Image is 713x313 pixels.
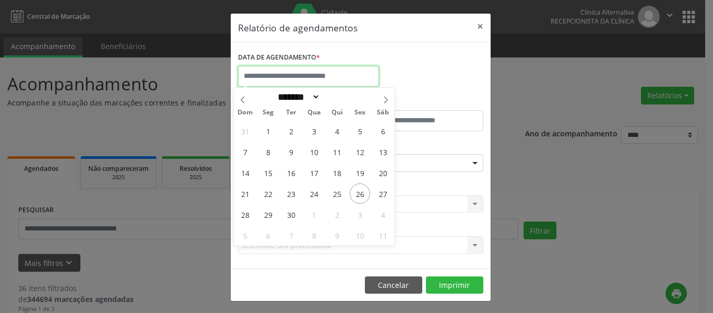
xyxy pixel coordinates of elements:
span: Setembro 4, 2025 [327,121,347,141]
button: Cancelar [365,276,422,294]
span: Setembro 28, 2025 [235,204,255,225]
span: Setembro 22, 2025 [258,183,278,204]
span: Setembro 25, 2025 [327,183,347,204]
span: Setembro 19, 2025 [350,163,370,183]
h5: Relatório de agendamentos [238,21,358,34]
span: Outubro 9, 2025 [327,225,347,246]
span: Setembro 17, 2025 [304,163,324,183]
label: DATA DE AGENDAMENTO [238,50,320,66]
span: Setembro 10, 2025 [304,142,324,162]
select: Month [274,91,320,102]
span: Sex [349,109,372,116]
span: Setembro 7, 2025 [235,142,255,162]
span: Setembro 14, 2025 [235,163,255,183]
label: ATÉ [363,94,483,110]
span: Qui [326,109,349,116]
span: Setembro 23, 2025 [281,183,301,204]
span: Ter [280,109,303,116]
span: Setembro 20, 2025 [373,163,393,183]
button: Imprimir [426,276,483,294]
span: Outubro 1, 2025 [304,204,324,225]
span: Setembro 13, 2025 [373,142,393,162]
span: Setembro 8, 2025 [258,142,278,162]
span: Outubro 2, 2025 [327,204,347,225]
span: Seg [257,109,280,116]
span: Setembro 21, 2025 [235,183,255,204]
span: Agosto 31, 2025 [235,121,255,141]
span: Setembro 24, 2025 [304,183,324,204]
span: Setembro 3, 2025 [304,121,324,141]
span: Setembro 9, 2025 [281,142,301,162]
span: Setembro 18, 2025 [327,163,347,183]
span: Setembro 6, 2025 [373,121,393,141]
span: Sáb [372,109,395,116]
span: Setembro 15, 2025 [258,163,278,183]
span: Setembro 16, 2025 [281,163,301,183]
span: Setembro 2, 2025 [281,121,301,141]
span: Outubro 3, 2025 [350,204,370,225]
span: Dom [234,109,257,116]
button: Close [470,14,491,39]
span: Outubro 7, 2025 [281,225,301,246]
span: Setembro 26, 2025 [350,183,370,204]
span: Setembro 11, 2025 [327,142,347,162]
span: Qua [303,109,326,116]
span: Setembro 12, 2025 [350,142,370,162]
input: Year [320,91,354,102]
span: Setembro 29, 2025 [258,204,278,225]
span: Setembro 1, 2025 [258,121,278,141]
span: Setembro 27, 2025 [373,183,393,204]
span: Outubro 5, 2025 [235,225,255,246]
span: Setembro 5, 2025 [350,121,370,141]
span: Outubro 10, 2025 [350,225,370,246]
span: Setembro 30, 2025 [281,204,301,225]
span: Outubro 8, 2025 [304,225,324,246]
span: Outubro 6, 2025 [258,225,278,246]
span: Outubro 11, 2025 [373,225,393,246]
span: Outubro 4, 2025 [373,204,393,225]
